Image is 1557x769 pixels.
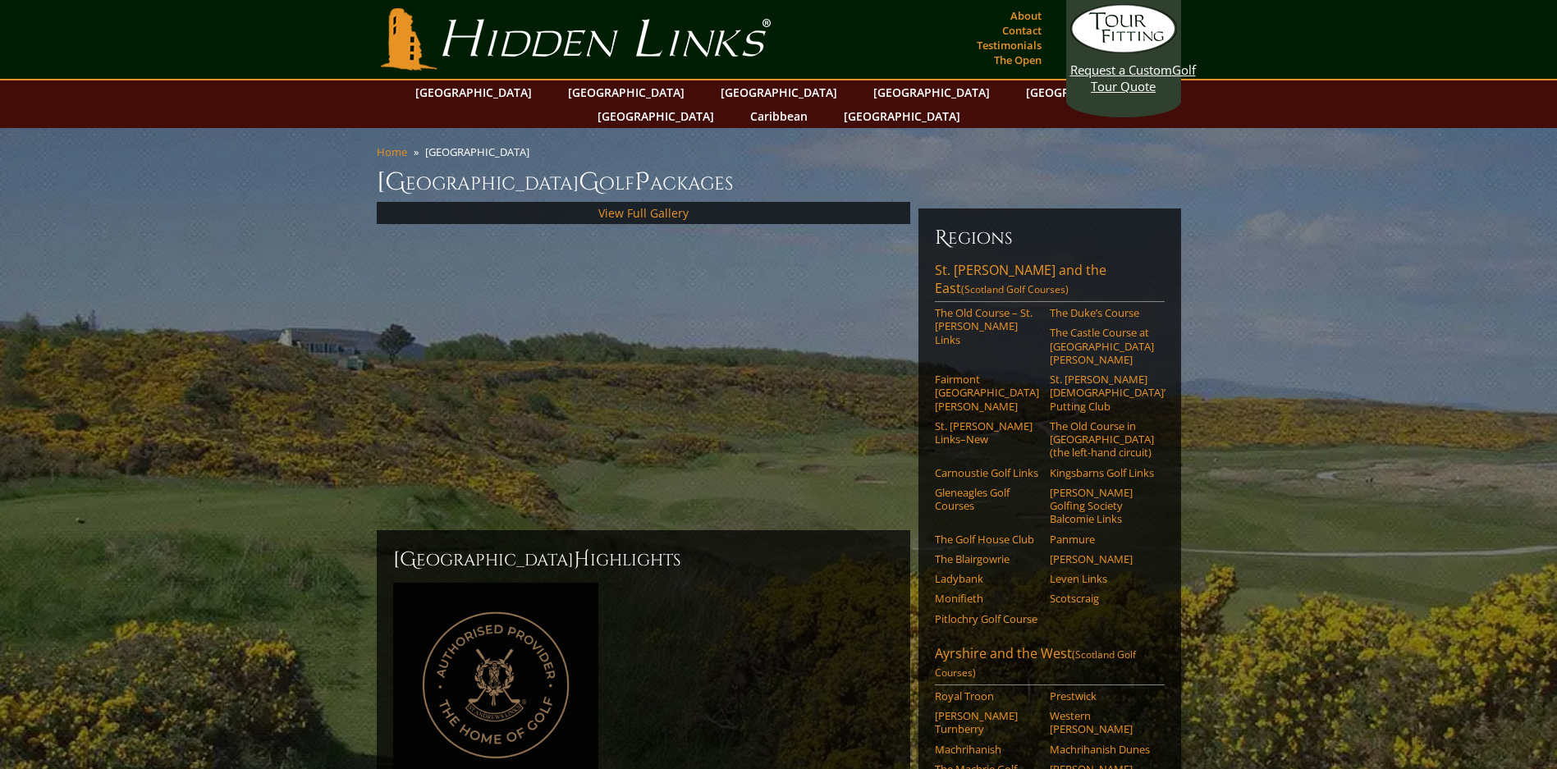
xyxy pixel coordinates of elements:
a: Testimonials [973,34,1046,57]
a: St. [PERSON_NAME] and the East(Scotland Golf Courses) [935,261,1165,302]
a: Royal Troon [935,689,1039,703]
a: [PERSON_NAME] [1050,552,1154,565]
a: Carnoustie Golf Links [935,466,1039,479]
a: [PERSON_NAME] Golfing Society Balcomie Links [1050,486,1154,526]
span: (Scotland Golf Courses) [935,648,1136,680]
a: Caribbean [742,104,816,128]
a: Western [PERSON_NAME] [1050,709,1154,736]
a: [GEOGRAPHIC_DATA] [1018,80,1151,104]
a: Panmure [1050,533,1154,546]
span: Request a Custom [1070,62,1172,78]
a: Ladybank [935,572,1039,585]
a: Machrihanish Dunes [1050,743,1154,756]
a: [GEOGRAPHIC_DATA] [712,80,845,104]
a: [GEOGRAPHIC_DATA] [407,80,540,104]
a: The Castle Course at [GEOGRAPHIC_DATA][PERSON_NAME] [1050,326,1154,366]
a: Request a CustomGolf Tour Quote [1070,4,1177,94]
a: St. [PERSON_NAME] Links–New [935,419,1039,446]
a: Contact [998,19,1046,42]
h6: Regions [935,225,1165,251]
a: [GEOGRAPHIC_DATA] [865,80,998,104]
a: [GEOGRAPHIC_DATA] [589,104,722,128]
span: P [634,166,650,199]
a: The Old Course – St. [PERSON_NAME] Links [935,306,1039,346]
li: [GEOGRAPHIC_DATA] [425,144,536,159]
a: The Duke’s Course [1050,306,1154,319]
a: Pitlochry Golf Course [935,612,1039,625]
a: The Golf House Club [935,533,1039,546]
a: Machrihanish [935,743,1039,756]
a: About [1006,4,1046,27]
a: Fairmont [GEOGRAPHIC_DATA][PERSON_NAME] [935,373,1039,413]
h2: [GEOGRAPHIC_DATA] ighlights [393,547,894,573]
span: G [579,166,599,199]
a: The Open [990,48,1046,71]
a: Home [377,144,407,159]
a: Ayrshire and the West(Scotland Golf Courses) [935,644,1165,685]
a: Scotscraig [1050,592,1154,605]
a: Gleneagles Golf Courses [935,486,1039,513]
h1: [GEOGRAPHIC_DATA] olf ackages [377,166,1181,199]
a: The Old Course in [GEOGRAPHIC_DATA] (the left-hand circuit) [1050,419,1154,460]
a: Kingsbarns Golf Links [1050,466,1154,479]
a: St. [PERSON_NAME] [DEMOGRAPHIC_DATA]’ Putting Club [1050,373,1154,413]
a: [GEOGRAPHIC_DATA] [560,80,693,104]
a: [PERSON_NAME] Turnberry [935,709,1039,736]
a: Leven Links [1050,572,1154,585]
a: Monifieth [935,592,1039,605]
a: Prestwick [1050,689,1154,703]
span: (Scotland Golf Courses) [961,282,1069,296]
a: [GEOGRAPHIC_DATA] [836,104,969,128]
a: The Blairgowrie [935,552,1039,565]
a: View Full Gallery [598,205,689,221]
span: H [574,547,590,573]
